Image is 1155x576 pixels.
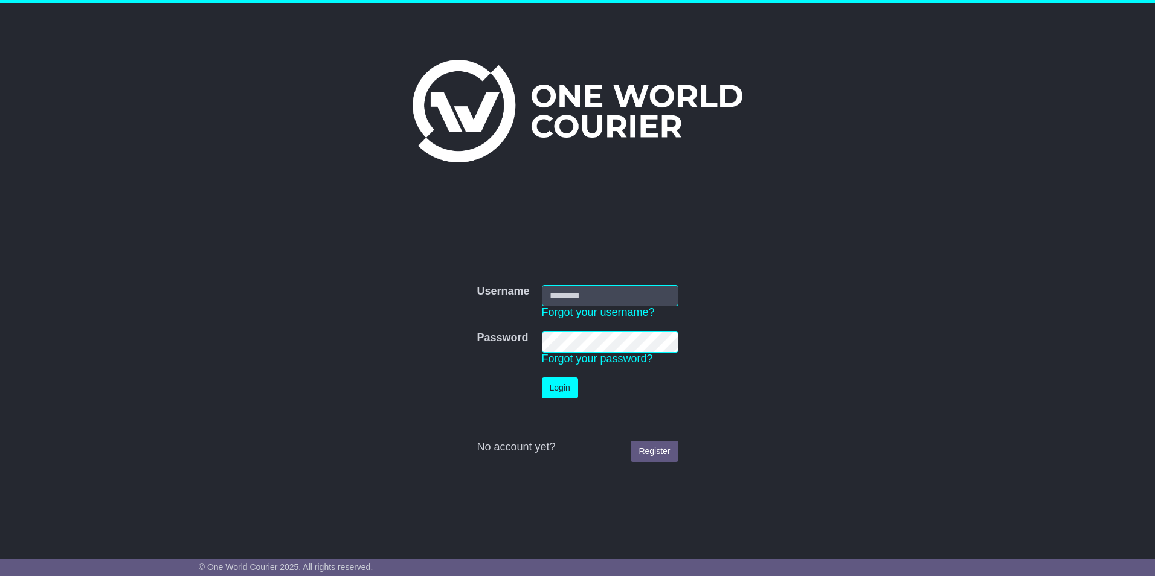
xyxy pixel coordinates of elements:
label: Username [477,285,529,298]
a: Register [631,441,678,462]
div: No account yet? [477,441,678,454]
a: Forgot your username? [542,306,655,318]
label: Password [477,331,528,345]
img: One World [413,60,742,162]
a: Forgot your password? [542,353,653,365]
button: Login [542,377,578,398]
span: © One World Courier 2025. All rights reserved. [199,562,373,572]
